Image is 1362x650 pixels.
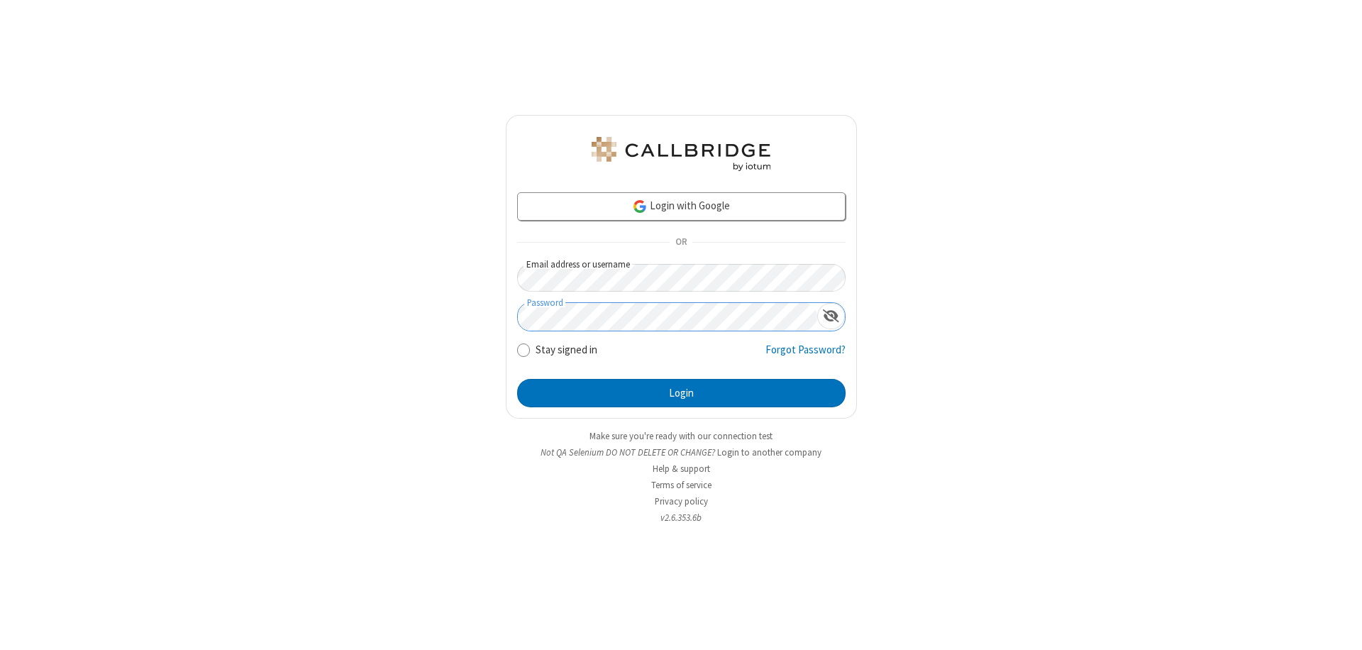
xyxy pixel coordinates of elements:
input: Password [518,303,817,331]
img: QA Selenium DO NOT DELETE OR CHANGE [589,137,773,171]
a: Privacy policy [655,495,708,507]
li: Not QA Selenium DO NOT DELETE OR CHANGE? [506,446,857,459]
span: OR [670,233,692,253]
button: Login to another company [717,446,821,459]
input: Email address or username [517,264,846,292]
a: Forgot Password? [765,342,846,369]
a: Login with Google [517,192,846,221]
img: google-icon.png [632,199,648,214]
a: Help & support [653,463,710,475]
a: Terms of service [651,479,712,491]
li: v2.6.353.6b [506,511,857,524]
a: Make sure you're ready with our connection test [589,430,773,442]
button: Login [517,379,846,407]
div: Show password [817,303,845,329]
label: Stay signed in [536,342,597,358]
